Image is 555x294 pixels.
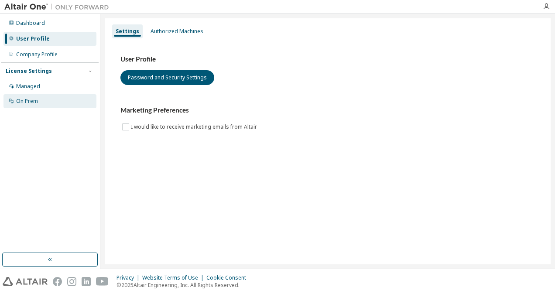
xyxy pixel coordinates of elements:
[151,28,203,35] div: Authorized Machines
[16,51,58,58] div: Company Profile
[53,277,62,286] img: facebook.svg
[120,55,535,64] h3: User Profile
[16,98,38,105] div: On Prem
[96,277,109,286] img: youtube.svg
[206,274,251,281] div: Cookie Consent
[3,277,48,286] img: altair_logo.svg
[116,28,139,35] div: Settings
[16,83,40,90] div: Managed
[16,35,50,42] div: User Profile
[120,106,535,115] h3: Marketing Preferences
[4,3,113,11] img: Altair One
[67,277,76,286] img: instagram.svg
[6,68,52,75] div: License Settings
[131,122,259,132] label: I would like to receive marketing emails from Altair
[116,274,142,281] div: Privacy
[116,281,251,289] p: © 2025 Altair Engineering, Inc. All Rights Reserved.
[82,277,91,286] img: linkedin.svg
[142,274,206,281] div: Website Terms of Use
[120,70,214,85] button: Password and Security Settings
[16,20,45,27] div: Dashboard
